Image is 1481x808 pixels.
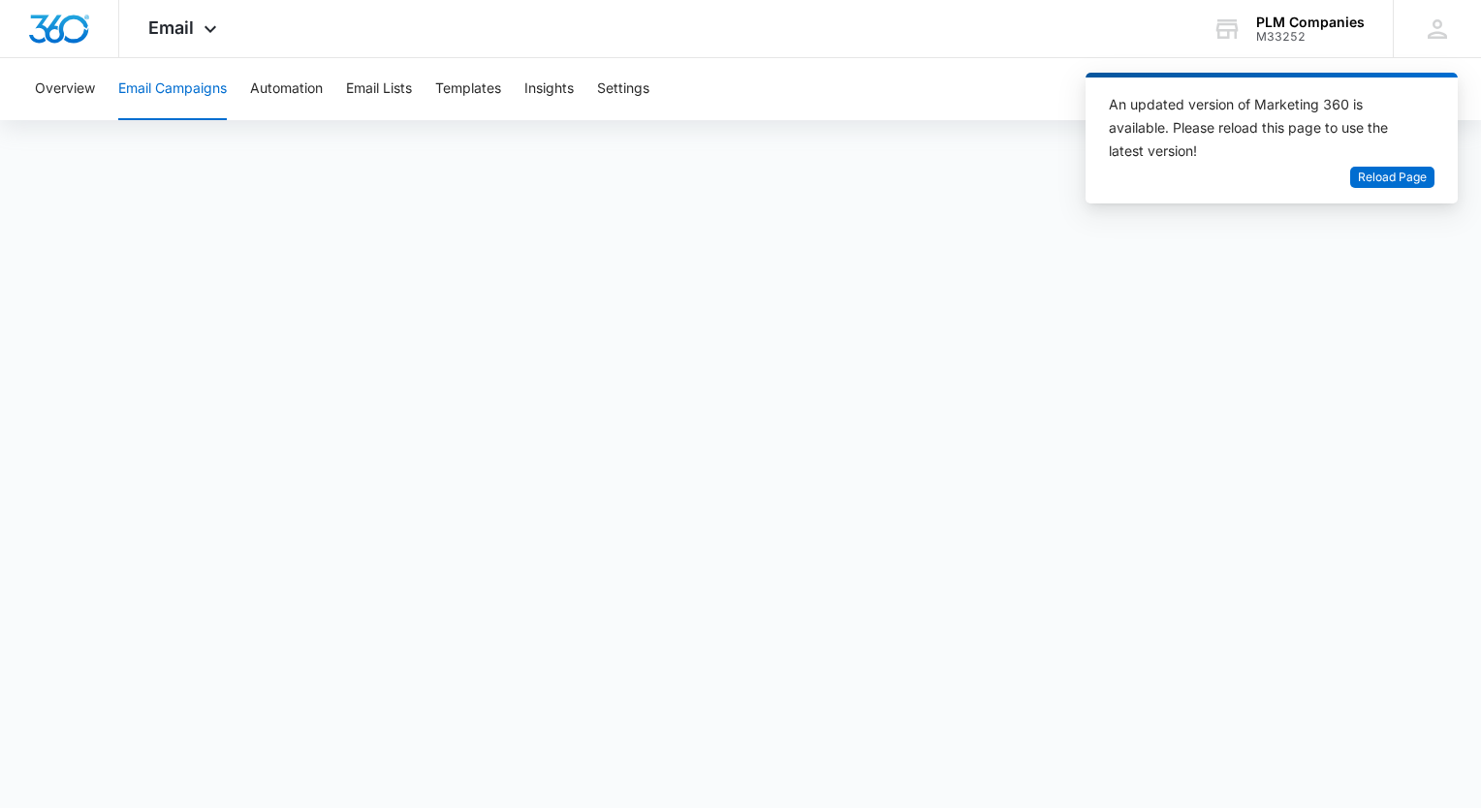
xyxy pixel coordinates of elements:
[346,58,412,120] button: Email Lists
[35,58,95,120] button: Overview
[524,58,574,120] button: Insights
[1109,93,1411,163] div: An updated version of Marketing 360 is available. Please reload this page to use the latest version!
[250,58,323,120] button: Automation
[1350,167,1434,189] button: Reload Page
[148,17,194,38] span: Email
[118,58,227,120] button: Email Campaigns
[1256,30,1365,44] div: account id
[435,58,501,120] button: Templates
[597,58,649,120] button: Settings
[1256,15,1365,30] div: account name
[1358,169,1427,187] span: Reload Page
